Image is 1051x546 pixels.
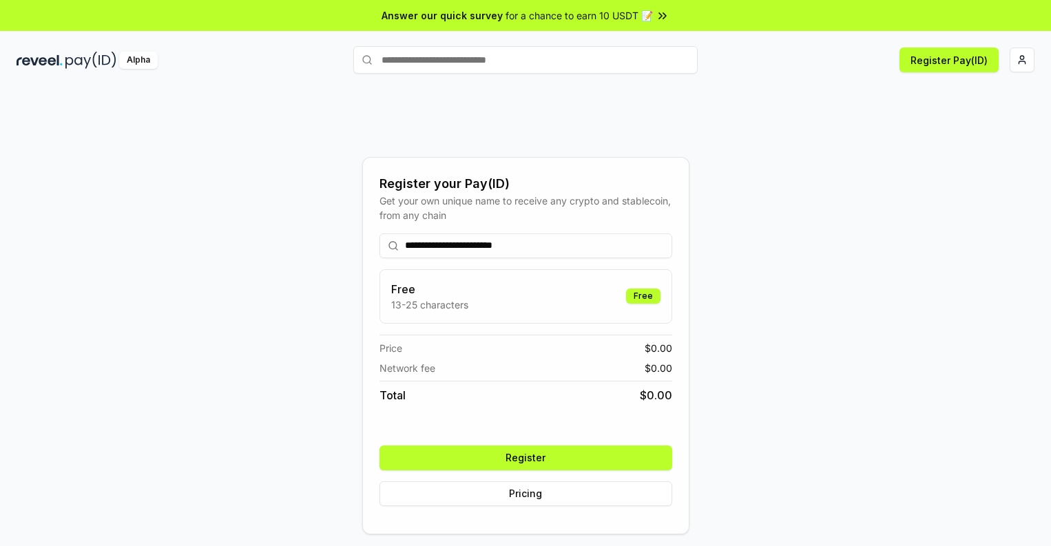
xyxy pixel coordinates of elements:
[640,387,672,403] span: $ 0.00
[382,8,503,23] span: Answer our quick survey
[645,341,672,355] span: $ 0.00
[391,297,468,312] p: 13-25 characters
[379,445,672,470] button: Register
[379,387,406,403] span: Total
[379,341,402,355] span: Price
[626,288,660,304] div: Free
[379,361,435,375] span: Network fee
[65,52,116,69] img: pay_id
[899,48,999,72] button: Register Pay(ID)
[506,8,653,23] span: for a chance to earn 10 USDT 📝
[379,193,672,222] div: Get your own unique name to receive any crypto and stablecoin, from any chain
[391,281,468,297] h3: Free
[645,361,672,375] span: $ 0.00
[17,52,63,69] img: reveel_dark
[119,52,158,69] div: Alpha
[379,174,672,193] div: Register your Pay(ID)
[379,481,672,506] button: Pricing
